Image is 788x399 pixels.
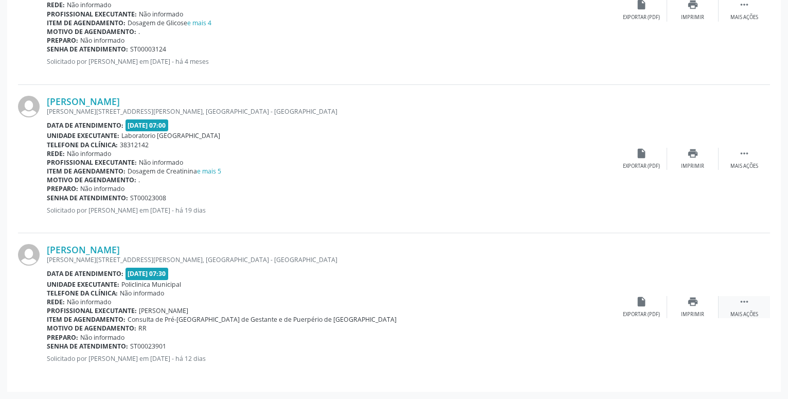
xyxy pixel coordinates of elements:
[687,148,699,159] i: print
[47,96,120,107] a: [PERSON_NAME]
[121,131,220,140] span: Laboratorio [GEOGRAPHIC_DATA]
[47,298,65,306] b: Rede:
[47,289,118,298] b: Telefone da clínica:
[18,96,40,117] img: img
[47,27,136,36] b: Motivo de agendamento:
[80,333,124,342] span: Não informado
[197,167,221,176] a: e mais 5
[47,244,120,255] a: [PERSON_NAME]
[47,342,128,351] b: Senha de atendimento:
[47,141,118,149] b: Telefone da clínica:
[623,311,660,318] div: Exportar (PDF)
[681,14,704,21] div: Imprimir
[126,119,169,131] span: [DATE] 07:00
[130,194,166,202] span: ST00023008
[730,163,758,170] div: Mais ações
[47,36,78,45] b: Preparo:
[18,244,40,266] img: img
[138,176,140,184] span: .
[47,354,616,363] p: Solicitado por [PERSON_NAME] em [DATE] - há 12 dias
[47,333,78,342] b: Preparo:
[128,19,211,27] span: Dosagem de Glicose
[47,158,137,167] b: Profissional executante:
[47,121,123,130] b: Data de atendimento:
[128,167,221,176] span: Dosagem de Creatinina
[80,184,124,193] span: Não informado
[67,298,111,306] span: Não informado
[187,19,211,27] a: e mais 4
[47,315,126,324] b: Item de agendamento:
[47,176,136,184] b: Motivo de agendamento:
[636,148,647,159] i: insert_drive_file
[139,306,188,315] span: [PERSON_NAME]
[739,296,750,307] i: 
[138,324,147,333] span: RR
[47,280,119,289] b: Unidade executante:
[47,255,616,264] div: [PERSON_NAME][STREET_ADDRESS][PERSON_NAME], [GEOGRAPHIC_DATA] - [GEOGRAPHIC_DATA]
[67,149,111,158] span: Não informado
[121,280,181,289] span: Policlinica Municipal
[47,184,78,193] b: Preparo:
[47,131,119,140] b: Unidade executante:
[636,296,647,307] i: insert_drive_file
[139,158,183,167] span: Não informado
[139,10,183,19] span: Não informado
[47,57,616,66] p: Solicitado por [PERSON_NAME] em [DATE] - há 4 meses
[623,163,660,170] div: Exportar (PDF)
[138,27,140,36] span: .
[623,14,660,21] div: Exportar (PDF)
[80,36,124,45] span: Não informado
[130,342,166,351] span: ST00023901
[120,289,164,298] span: Não informado
[730,311,758,318] div: Mais ações
[47,19,126,27] b: Item de agendamento:
[681,311,704,318] div: Imprimir
[130,45,166,54] span: ST00003124
[47,107,616,116] div: [PERSON_NAME][STREET_ADDRESS][PERSON_NAME], [GEOGRAPHIC_DATA] - [GEOGRAPHIC_DATA]
[47,206,616,215] p: Solicitado por [PERSON_NAME] em [DATE] - há 19 dias
[739,148,750,159] i: 
[47,45,128,54] b: Senha de atendimento:
[47,1,65,9] b: Rede:
[126,268,169,280] span: [DATE] 07:30
[120,141,149,149] span: 38312142
[47,194,128,202] b: Senha de atendimento:
[47,10,137,19] b: Profissional executante:
[47,324,136,333] b: Motivo de agendamento:
[47,306,137,315] b: Profissional executante:
[47,149,65,158] b: Rede:
[47,167,126,176] b: Item de agendamento:
[730,14,758,21] div: Mais ações
[128,315,397,324] span: Consulta de Pré-[GEOGRAPHIC_DATA] de Gestante e de Puerpério de [GEOGRAPHIC_DATA]
[47,269,123,278] b: Data de atendimento:
[687,296,699,307] i: print
[67,1,111,9] span: Não informado
[681,163,704,170] div: Imprimir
